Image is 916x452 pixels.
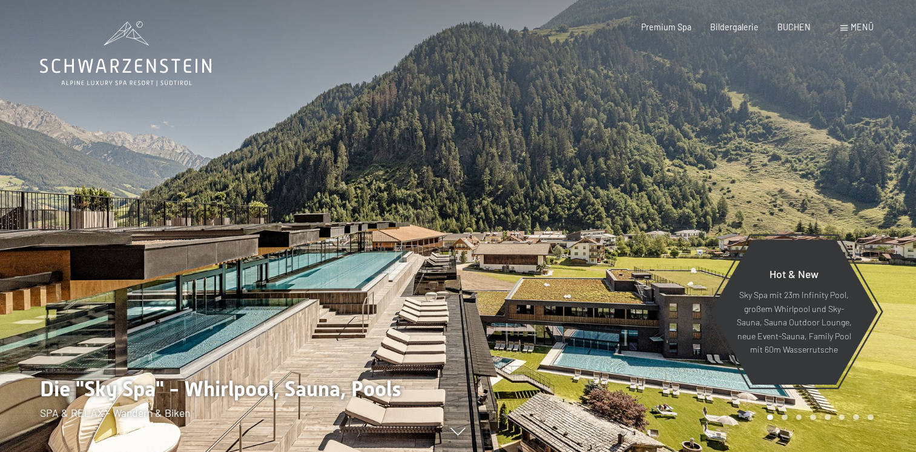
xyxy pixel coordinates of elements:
div: Carousel Page 2 [782,414,788,420]
a: Premium Spa [641,22,691,32]
a: Bildergalerie [710,22,759,32]
div: Carousel Page 8 [868,414,874,420]
span: Hot & New [769,267,819,281]
div: Carousel Page 4 [810,414,816,420]
span: Menü [851,22,874,32]
a: Hot & New Sky Spa mit 23m Infinity Pool, großem Whirlpool und Sky-Sauna, Sauna Outdoor Lounge, ne... [710,239,878,385]
a: BUCHEN [777,22,811,32]
div: Carousel Page 6 [839,414,845,420]
div: Carousel Page 5 [825,414,831,420]
div: Carousel Page 1 (Current Slide) [767,414,773,420]
div: Carousel Page 3 [796,414,802,420]
p: Sky Spa mit 23m Infinity Pool, großem Whirlpool und Sky-Sauna, Sauna Outdoor Lounge, neue Event-S... [736,288,852,357]
div: Carousel Pagination [763,414,873,420]
div: Carousel Page 7 [853,414,859,420]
